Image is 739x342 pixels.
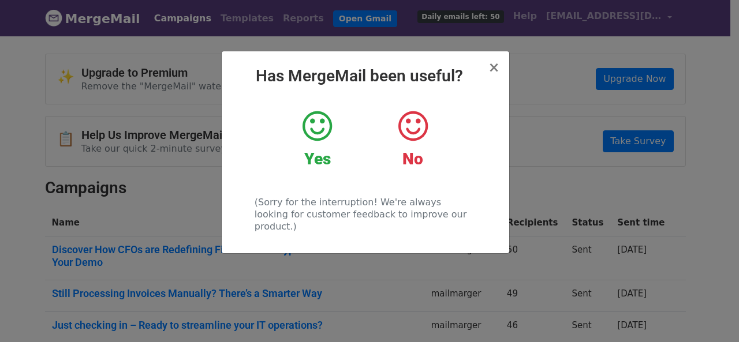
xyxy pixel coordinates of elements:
[304,149,331,168] strong: Yes
[681,287,739,342] iframe: Chat Widget
[488,59,499,76] span: ×
[488,61,499,74] button: Close
[255,196,476,232] p: (Sorry for the interruption! We're always looking for customer feedback to improve our product.)
[278,109,356,169] a: Yes
[402,149,423,168] strong: No
[374,109,451,169] a: No
[231,66,500,86] h2: Has MergeMail been useful?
